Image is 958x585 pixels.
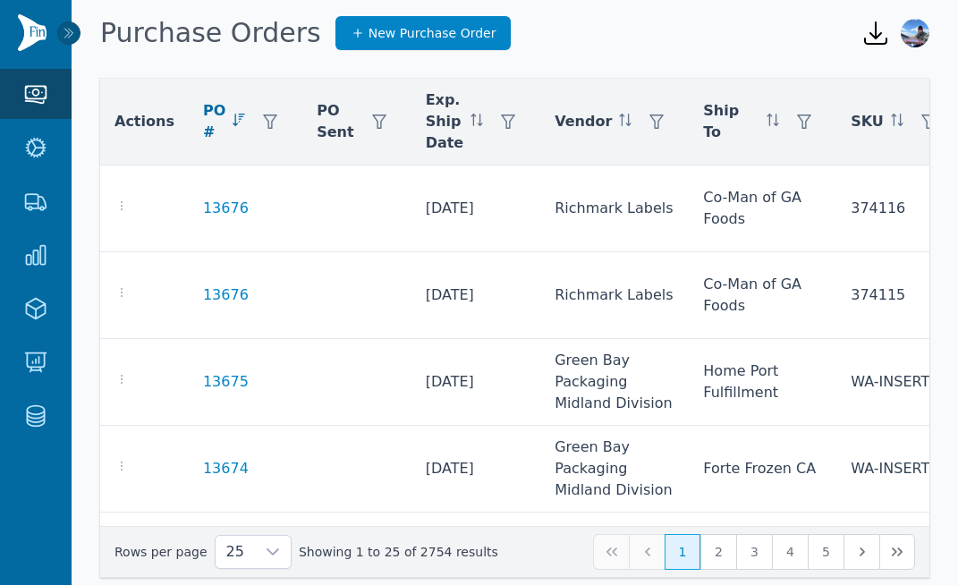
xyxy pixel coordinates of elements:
a: New Purchase Order [335,16,512,50]
td: Home Port Fulfillment [689,339,836,426]
span: PO # [203,100,225,143]
button: Page 2 [700,534,736,570]
span: Rows per page [216,536,255,568]
button: Last Page [879,534,915,570]
button: Page 4 [772,534,808,570]
span: New Purchase Order [369,24,496,42]
td: Green Bay Packaging Midland Division [540,426,689,513]
img: Finventory [18,14,47,51]
span: PO Sent [317,100,353,143]
td: Richmark Labels [540,165,689,252]
a: 13676 [203,198,249,219]
h1: Purchase Orders [100,17,321,49]
span: Exp. Ship Date [426,89,464,154]
button: Page 1 [665,534,700,570]
span: Ship To [703,100,759,143]
td: Co-Man of GA Foods [689,165,836,252]
td: Forte Frozen CA [689,426,836,513]
button: Page 3 [736,534,772,570]
a: 13675 [203,371,249,393]
td: Richmark Labels [540,252,689,339]
button: Page 5 [808,534,844,570]
span: SKU [851,111,884,132]
img: Garrett McMullen [901,19,929,47]
span: Showing 1 to 25 of 2754 results [299,543,498,561]
a: 13676 [203,284,249,306]
a: 13674 [203,458,249,479]
td: [DATE] [411,339,541,426]
span: Actions [114,111,174,132]
td: [DATE] [411,165,541,252]
td: [DATE] [411,426,541,513]
td: Green Bay Packaging Midland Division [540,339,689,426]
span: Vendor [555,111,612,132]
td: Co-Man of GA Foods [689,252,836,339]
button: Next Page [844,534,879,570]
td: [DATE] [411,252,541,339]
